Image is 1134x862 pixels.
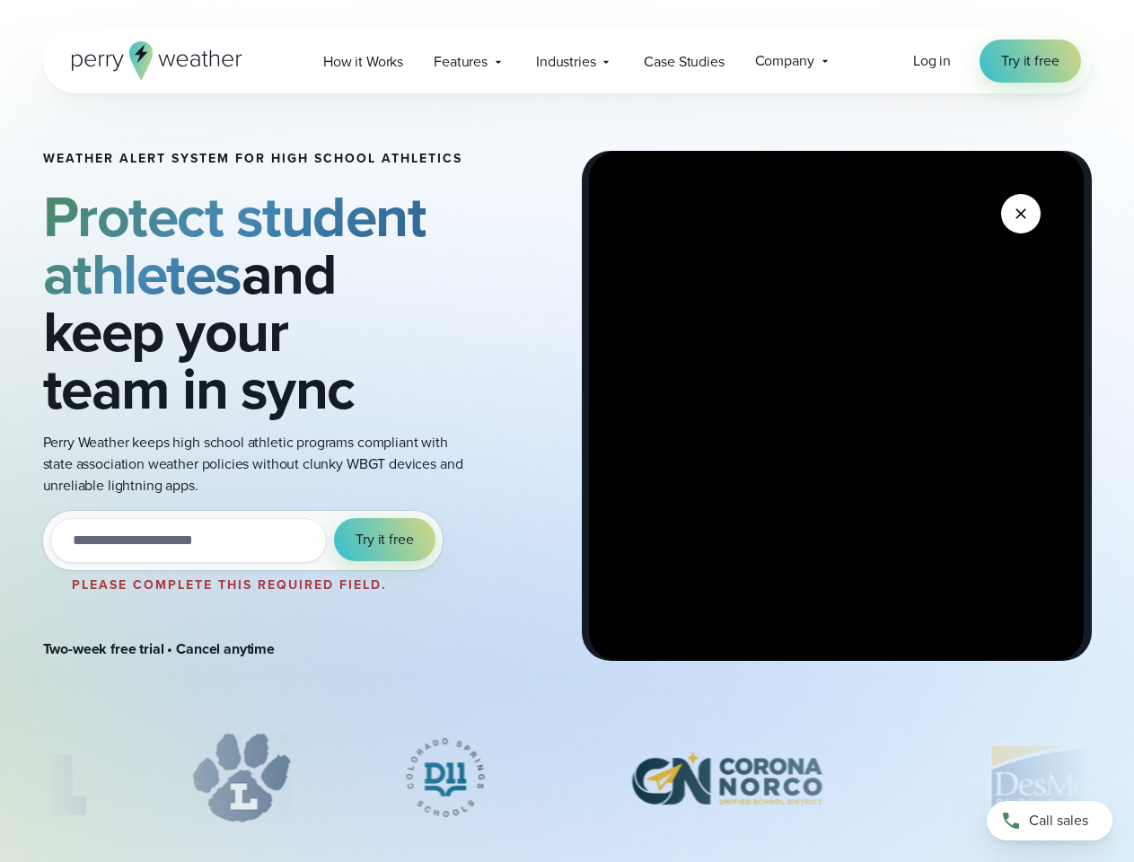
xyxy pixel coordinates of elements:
a: Case Studies [629,43,739,80]
img: Colorado-Springs-School-District.svg [377,733,513,822]
span: Industries [536,51,595,73]
div: 3 of 12 [377,733,513,822]
button: Try it free [334,518,435,561]
a: Log in [913,50,951,72]
div: 4 of 12 [599,733,854,822]
a: How it Works [308,43,418,80]
h1: Weather Alert System for High School Athletics [43,152,463,166]
span: Try it free [1001,50,1059,72]
h2: and keep your team in sync [43,188,463,418]
span: Call sales [1029,810,1088,831]
span: Log in [913,50,951,71]
span: Company [755,50,814,72]
a: Call sales [987,801,1112,840]
div: 2 of 12 [191,733,291,822]
a: Try it free [980,40,1080,83]
img: Corona-Norco-Unified-School-District.svg [599,733,854,822]
span: How it Works [323,51,403,73]
strong: Protect student athletes [43,174,426,316]
label: Please complete this required field. [72,576,387,594]
div: slideshow [43,733,1092,831]
span: Try it free [356,529,413,550]
button: Close Video [1001,194,1041,233]
strong: Two-week free trial • Cancel anytime [43,638,276,659]
span: Case Studies [644,51,724,73]
p: Perry Weather keeps high school athletic programs compliant with state association weather polici... [43,432,463,497]
span: Features [434,51,488,73]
